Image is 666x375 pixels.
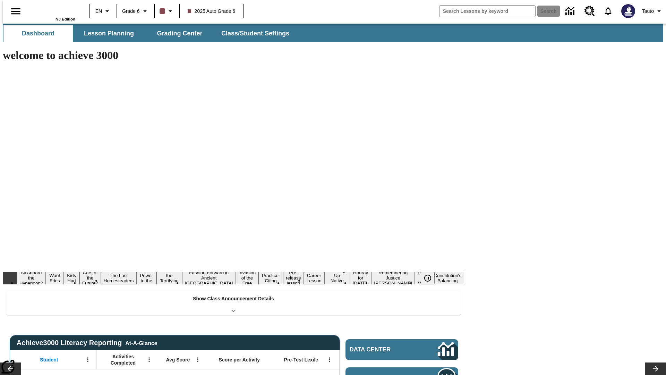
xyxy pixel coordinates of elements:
div: SubNavbar [3,25,296,42]
span: Data Center [350,346,415,353]
span: Achieve3000 Literacy Reporting [17,339,157,347]
a: Notifications [599,2,617,20]
button: Slide 17 The Constitution's Balancing Act [431,267,464,290]
div: Show Class Announcement Details [6,291,461,315]
span: 2025 Auto Grade 6 [188,8,236,15]
span: Grading Center [157,30,202,37]
span: Pre-Test Lexile [284,357,318,363]
button: Class color is dark brown. Change class color [157,5,177,17]
button: Slide 9 The Invasion of the Free CD [236,264,259,292]
button: Class/Student Settings [216,25,295,42]
span: Dashboard [22,30,54,37]
button: Slide 15 Remembering Justice O'Connor [371,269,415,287]
button: Grade: Grade 6, Select a grade [119,5,152,17]
span: NJ Edition [55,17,75,21]
button: Slide 3 Dirty Jobs Kids Had To Do [64,261,79,295]
button: Slide 12 Career Lesson [304,272,324,284]
div: Home [30,2,75,21]
button: Slide 4 Cars of the Future? [79,269,101,287]
span: Score per Activity [219,357,260,363]
button: Open Menu [83,355,93,365]
button: Open Menu [324,355,335,365]
button: Open Menu [193,355,203,365]
button: Slide 8 Fashion Forward in Ancient Rome [182,269,236,287]
span: EN [95,8,102,15]
span: Avg Score [166,357,190,363]
button: Slide 10 Mixed Practice: Citing Evidence [258,267,283,290]
button: Slide 13 Cooking Up Native Traditions [324,267,350,290]
button: Slide 6 Solar Power to the People [137,267,157,290]
div: At-A-Glance [125,339,157,347]
p: Show Class Announcement Details [193,295,274,302]
button: Grading Center [145,25,214,42]
button: Open Menu [144,355,154,365]
button: Slide 16 Point of View [415,269,431,287]
button: Pause [421,272,435,284]
button: Slide 14 Hooray for Constitution Day! [350,269,372,287]
button: Profile/Settings [639,5,666,17]
button: Slide 1 All Aboard the Hyperloop? [17,269,46,287]
button: Open side menu [6,1,26,22]
button: Language: EN, Select a language [92,5,114,17]
div: Pause [421,272,442,284]
span: Activities Completed [100,353,146,366]
button: Slide 7 Attack of the Terrifying Tomatoes [156,267,182,290]
span: Lesson Planning [84,30,134,37]
button: Select a new avatar [617,2,639,20]
span: Student [40,357,58,363]
span: Tauto [642,8,654,15]
img: Avatar [621,4,635,18]
button: Slide 2 Do You Want Fries With That? [46,261,63,295]
a: Data Center [345,339,458,360]
button: Slide 11 Pre-release lesson [283,269,304,287]
h1: welcome to achieve 3000 [3,49,464,62]
button: Slide 5 The Last Homesteaders [101,272,137,284]
button: Dashboard [3,25,73,42]
input: search field [439,6,535,17]
a: Home [30,3,75,17]
span: Class/Student Settings [221,30,289,37]
span: Grade 6 [122,8,140,15]
a: Data Center [561,2,580,21]
button: Lesson Planning [74,25,144,42]
div: SubNavbar [3,24,663,42]
button: Lesson carousel, Next [645,362,666,375]
a: Resource Center, Will open in new tab [580,2,599,20]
